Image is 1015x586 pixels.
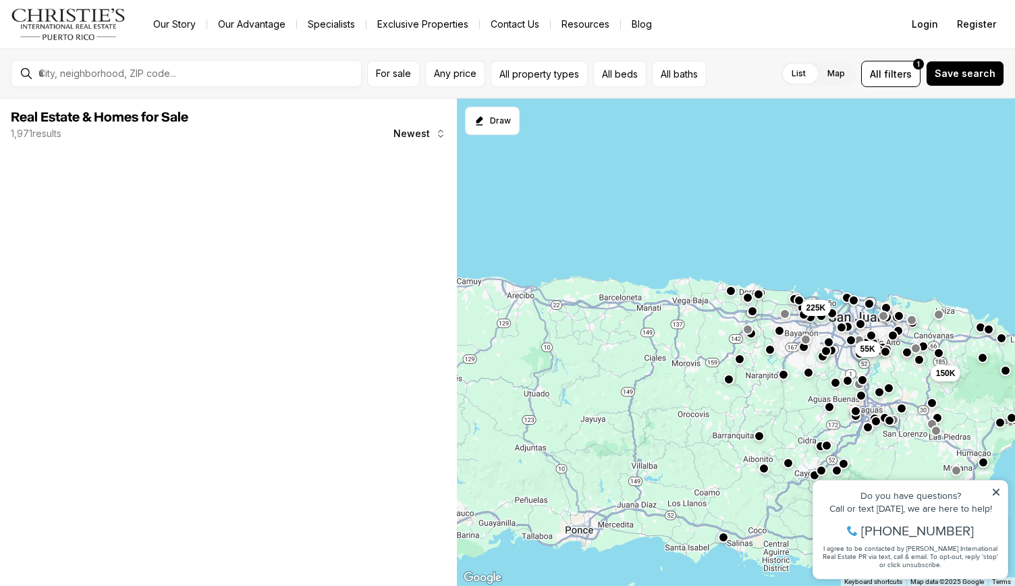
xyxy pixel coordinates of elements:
div: Call or text [DATE], we are here to help! [14,43,195,53]
p: 1,971 results [11,128,61,139]
span: For sale [376,68,411,79]
button: 225K [801,300,831,316]
span: Newest [393,128,430,139]
a: Our Story [142,15,207,34]
button: Start drawing [465,107,520,135]
span: 1 [917,59,920,70]
span: filters [884,67,912,81]
a: Our Advantage [207,15,296,34]
span: 150K [936,368,956,379]
span: I agree to be contacted by [PERSON_NAME] International Real Estate PR via text, call & email. To ... [17,83,192,109]
button: 150K [931,365,961,381]
button: For sale [367,61,420,87]
label: List [781,61,817,86]
span: Login [912,19,938,30]
button: Save search [926,61,1004,86]
button: Newest [385,120,454,147]
span: All [870,67,881,81]
button: Contact Us [480,15,550,34]
a: Exclusive Properties [366,15,479,34]
a: Blog [621,15,663,34]
button: All baths [652,61,707,87]
a: Specialists [297,15,366,34]
span: 225K [806,302,826,313]
span: 55K [860,343,875,354]
span: Any price [434,68,476,79]
div: Do you have questions? [14,30,195,40]
button: 55K [855,340,881,356]
img: logo [11,8,126,41]
button: Any price [425,61,485,87]
span: Register [957,19,996,30]
button: All property types [491,61,588,87]
a: Resources [551,15,620,34]
span: [PHONE_NUMBER] [55,63,168,77]
button: All beds [593,61,647,87]
button: Login [904,11,946,38]
span: Save search [935,68,995,79]
button: Allfilters1 [861,61,921,87]
button: Register [949,11,1004,38]
label: Map [817,61,856,86]
span: Real Estate & Homes for Sale [11,111,188,124]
